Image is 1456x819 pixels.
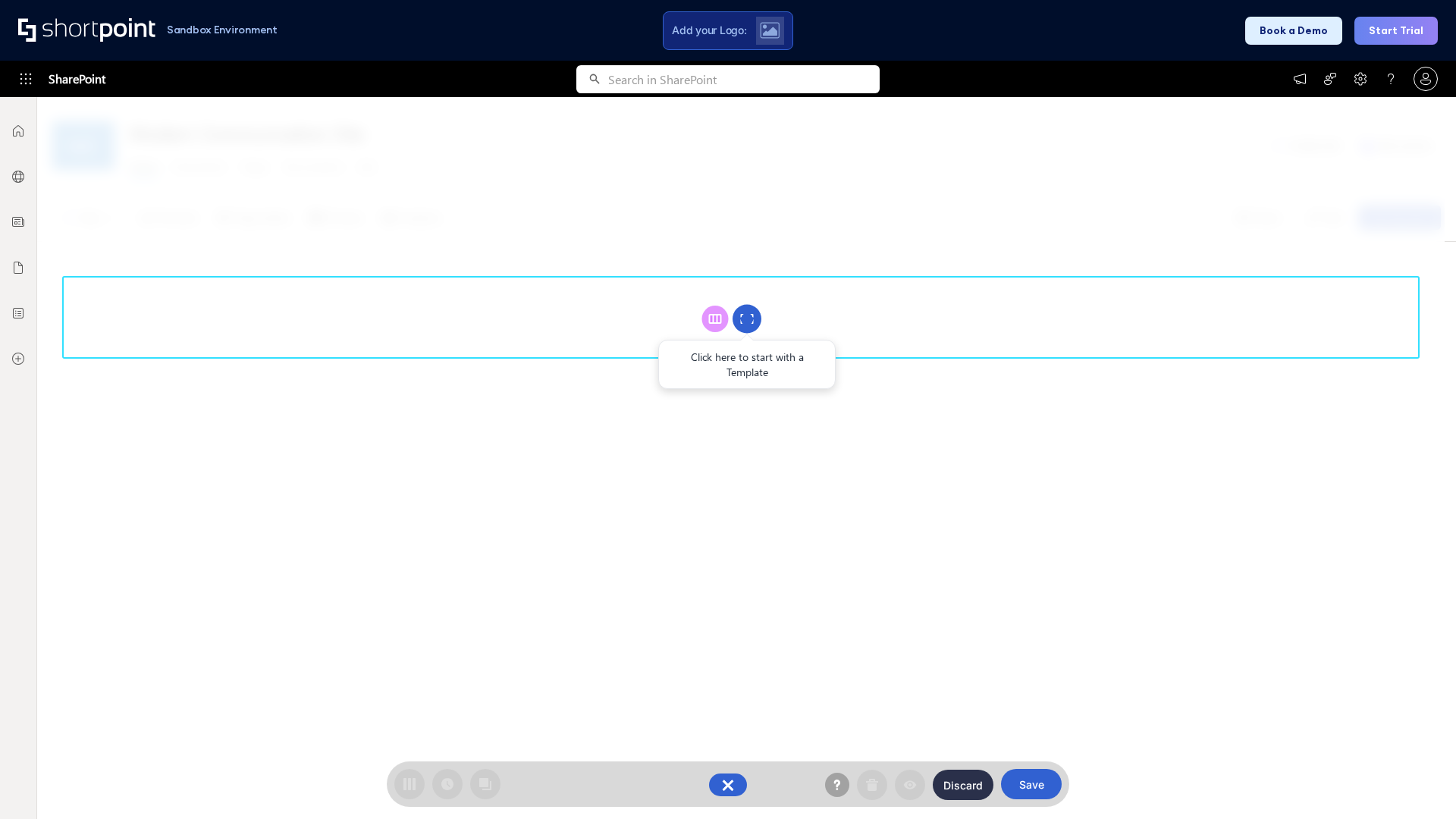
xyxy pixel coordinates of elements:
[49,61,105,97] span: SharePoint
[1001,769,1062,799] button: Save
[608,65,880,93] input: Search in SharePoint
[672,24,746,37] span: Add your Logo:
[933,770,993,800] button: Discard
[167,26,278,34] h1: Sandbox Environment
[1245,17,1342,45] button: Book a Demo
[1354,17,1438,45] button: Start Trial
[1380,746,1456,819] iframe: Chat Widget
[760,22,780,39] img: Upload logo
